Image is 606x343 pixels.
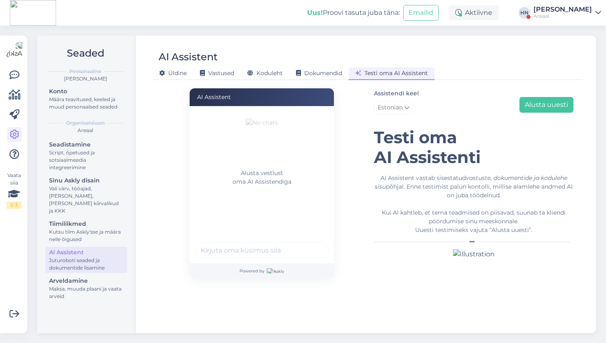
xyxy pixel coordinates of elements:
a: Sinu Askly disainVali värv, tööajad, [PERSON_NAME], [PERSON_NAME] kiirvalikud ja KKK [45,175,127,216]
div: AI Assistent [159,49,218,65]
a: ArveldamineMaksa, muuda plaani ja vaata arveid [45,275,127,301]
a: [PERSON_NAME]Areaal [533,6,601,19]
div: Aktiivne [449,5,499,20]
span: Dokumendid [296,69,342,77]
b: Organisatsioon [66,119,105,127]
div: Areaal [533,13,592,19]
div: Tiimiliikmed [49,220,123,228]
div: Määra teavitused, keeled ja muud personaalsed seaded [49,96,123,111]
div: 1 / 3 [7,201,21,209]
b: Personaalne [69,68,101,75]
div: Konto [49,87,123,96]
div: AI Assistent [190,88,334,106]
a: AI AssistentJuturoboti seaded ja dokumentide lisamine [45,247,127,273]
span: Powered by [240,268,284,274]
div: Kutsu tiim Askly'sse ja määra neile õigused [49,228,123,243]
h2: Seaded [44,45,127,61]
div: Arveldamine [49,277,123,285]
div: AI Assistent vastab sisestatud põhjal. Enne testimist palun kontolli, millise alamlehe andmed AI ... [374,174,573,234]
div: Script, õpetused ja sotsiaalmeedia integreerimine [49,149,123,171]
div: Vaata siia [7,172,21,209]
div: Juturoboti seaded ja dokumentide lisamine [49,257,123,272]
div: [PERSON_NAME] [44,75,127,83]
span: Koduleht [247,69,283,77]
i: vastuste, dokumentide ja kodulehe sisu [375,174,567,190]
button: Emailid [403,5,439,21]
img: Askly [267,268,284,273]
button: Alusta uuesti [519,97,573,113]
div: Maksa, muuda plaani ja vaata arveid [49,285,123,300]
div: HN [519,7,530,19]
span: Vastused [200,69,234,77]
span: Estonian [378,103,403,112]
span: Testi oma AI Assistent [355,69,428,77]
div: [PERSON_NAME] [533,6,592,13]
div: Areaal [44,127,127,134]
img: No chats [246,118,278,169]
div: Proovi tasuta juba täna: [307,8,400,18]
p: Alusta vestlust oma AI Assistendiga [195,169,329,186]
img: Illustration [453,249,495,259]
a: TiimiliikmedKutsu tiim Askly'sse ja määra neile õigused [45,218,127,244]
label: Assistendi keel [374,89,419,98]
b: Uus! [307,9,323,17]
img: Askly Logo [7,42,22,58]
a: Estonian [374,101,413,114]
input: Kirjuta oma küsimus siia [195,242,329,258]
div: Vali värv, tööajad, [PERSON_NAME], [PERSON_NAME] kiirvalikud ja KKK [49,185,123,215]
a: KontoMäära teavitused, keeled ja muud personaalsed seaded [45,86,127,112]
div: AI Assistent [49,248,123,257]
h1: Testi oma AI Assistenti [374,128,573,167]
span: Üldine [159,69,187,77]
div: Sinu Askly disain [49,176,123,185]
a: SeadistamineScript, õpetused ja sotsiaalmeedia integreerimine [45,139,127,173]
div: Seadistamine [49,140,123,149]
